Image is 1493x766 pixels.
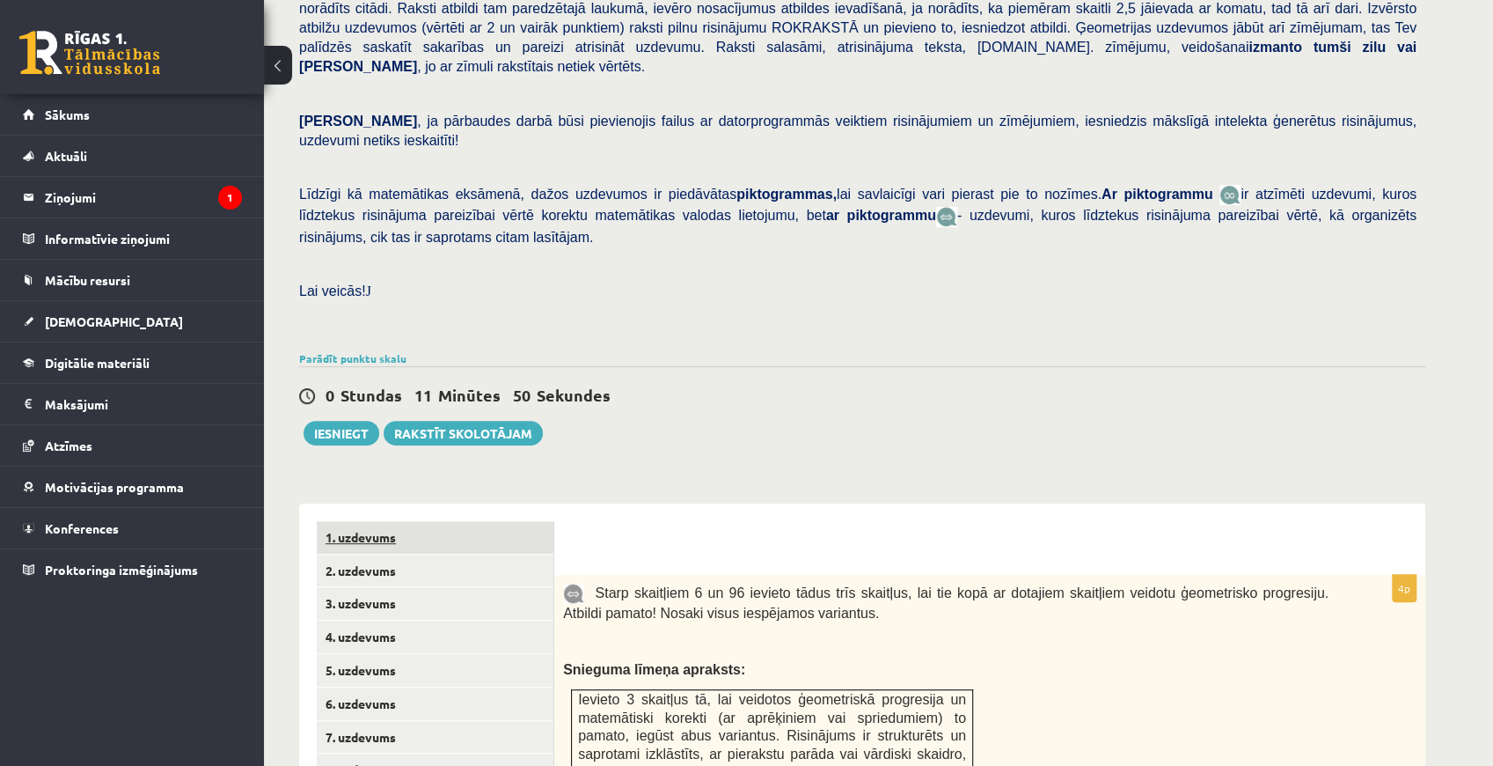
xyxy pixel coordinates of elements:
[340,385,402,405] span: Stundas
[45,218,242,259] legend: Informatīvie ziņojumi
[45,313,183,329] span: [DEMOGRAPHIC_DATA]
[537,385,611,405] span: Sekundes
[45,520,119,536] span: Konferences
[1101,187,1213,202] b: Ar piktogrammu
[23,177,242,217] a: Ziņojumi1
[326,385,334,405] span: 0
[45,479,184,495] span: Motivācijas programma
[45,177,242,217] legend: Ziņojumi
[513,385,531,405] span: 50
[23,301,242,342] a: [DEMOGRAPHIC_DATA]
[736,187,837,202] b: piktogrammas,
[1392,574,1416,602] p: 4p
[299,351,406,365] a: Parādīt punktu skalu
[1219,185,1241,205] img: JfuEzvunn4EvwAAAAASUVORK5CYII=
[45,107,90,122] span: Sākums
[317,521,553,554] a: 1. uzdevums
[45,384,242,424] legend: Maksājumi
[45,355,150,371] span: Digitālie materiāli
[23,136,242,176] a: Aktuāli
[936,207,957,227] img: wKvN42sLe3LLwAAAABJRU5ErkJggg==
[366,284,371,298] span: J
[563,586,1328,621] span: Starp skaitļiem 6 un 96 ievieto tādus trīs skaitļus, lai tie kopā ar dotajiem skaitļiem veidotu ģ...
[45,562,198,578] span: Proktoringa izmēģinājums
[563,584,584,604] img: 9k=
[23,218,242,259] a: Informatīvie ziņojumi
[23,94,242,135] a: Sākums
[23,342,242,383] a: Digitālie materiāli
[18,18,834,36] body: Editor, wiswyg-editor-user-answer-47433839140380
[414,385,432,405] span: 11
[317,688,553,720] a: 6. uzdevums
[45,272,130,288] span: Mācību resursi
[1248,40,1301,55] b: izmanto
[23,384,242,424] a: Maksājumi
[572,546,578,553] img: Balts.png
[299,114,1416,148] span: , ja pārbaudes darbā būsi pievienojis failus ar datorprogrammās veiktiem risinājumiem un zīmējumi...
[23,425,242,466] a: Atzīmes
[317,555,553,587] a: 2. uzdevums
[384,421,543,446] a: Rakstīt skolotājam
[438,385,501,405] span: Minūtes
[23,467,242,507] a: Motivācijas programma
[299,284,366,298] span: Lai veicās!
[317,587,553,620] a: 3. uzdevums
[826,208,936,223] b: ar piktogrammu
[563,662,745,677] span: Snieguma līmeņa apraksts:
[317,621,553,653] a: 4. uzdevums
[23,260,242,300] a: Mācību resursi
[299,208,1416,244] span: - uzdevumi, kuros līdztekus risinājuma pareizībai vērtē, kā organizēts risinājums, cik tas ir sap...
[304,421,379,446] button: Iesniegt
[317,721,553,754] a: 7. uzdevums
[23,549,242,590] a: Proktoringa izmēģinājums
[45,148,87,164] span: Aktuāli
[45,438,92,453] span: Atzīmes
[299,114,417,129] span: [PERSON_NAME]
[19,31,160,75] a: Rīgas 1. Tālmācības vidusskola
[218,186,242,210] i: 1
[299,187,1219,202] span: Līdzīgi kā matemātikas eksāmenā, dažos uzdevumos ir piedāvātas lai savlaicīgi vari pierast pie to...
[23,508,242,549] a: Konferences
[317,654,553,687] a: 5. uzdevums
